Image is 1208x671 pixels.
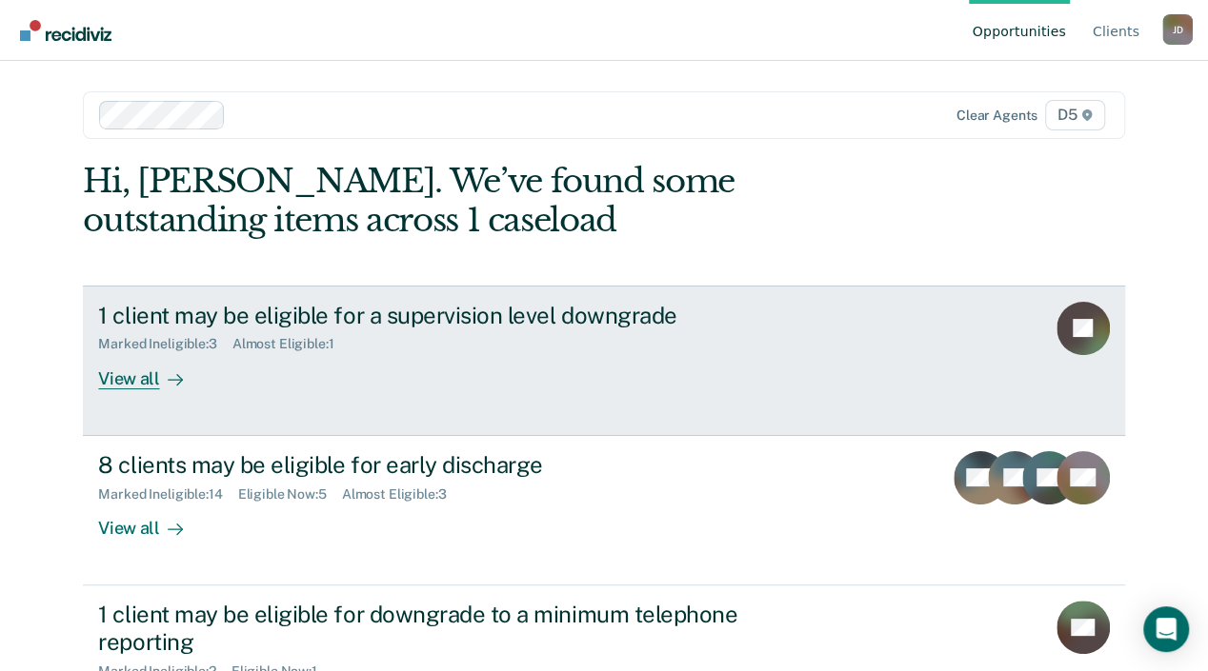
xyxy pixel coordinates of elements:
div: 8 clients may be eligible for early discharge [98,451,767,479]
div: View all [98,352,205,389]
div: 1 client may be eligible for downgrade to a minimum telephone reporting [98,601,767,656]
div: Almost Eligible : 1 [232,336,350,352]
div: Almost Eligible : 3 [342,486,462,503]
a: 1 client may be eligible for a supervision level downgradeMarked Ineligible:3Almost Eligible:1Vie... [83,286,1124,436]
div: Open Intercom Messenger [1143,606,1189,652]
div: 1 client may be eligible for a supervision level downgrade [98,302,767,329]
div: Marked Ineligible : 14 [98,486,237,503]
div: Eligible Now : 5 [238,486,342,503]
div: Clear agents [956,108,1037,124]
div: Marked Ineligible : 3 [98,336,232,352]
span: D5 [1045,100,1105,130]
div: J D [1162,14,1193,45]
button: Profile dropdown button [1162,14,1193,45]
div: Hi, [PERSON_NAME]. We’ve found some outstanding items across 1 caseload [83,162,916,240]
div: View all [98,502,205,539]
img: Recidiviz [20,20,111,41]
a: 8 clients may be eligible for early dischargeMarked Ineligible:14Eligible Now:5Almost Eligible:3V... [83,436,1124,585]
